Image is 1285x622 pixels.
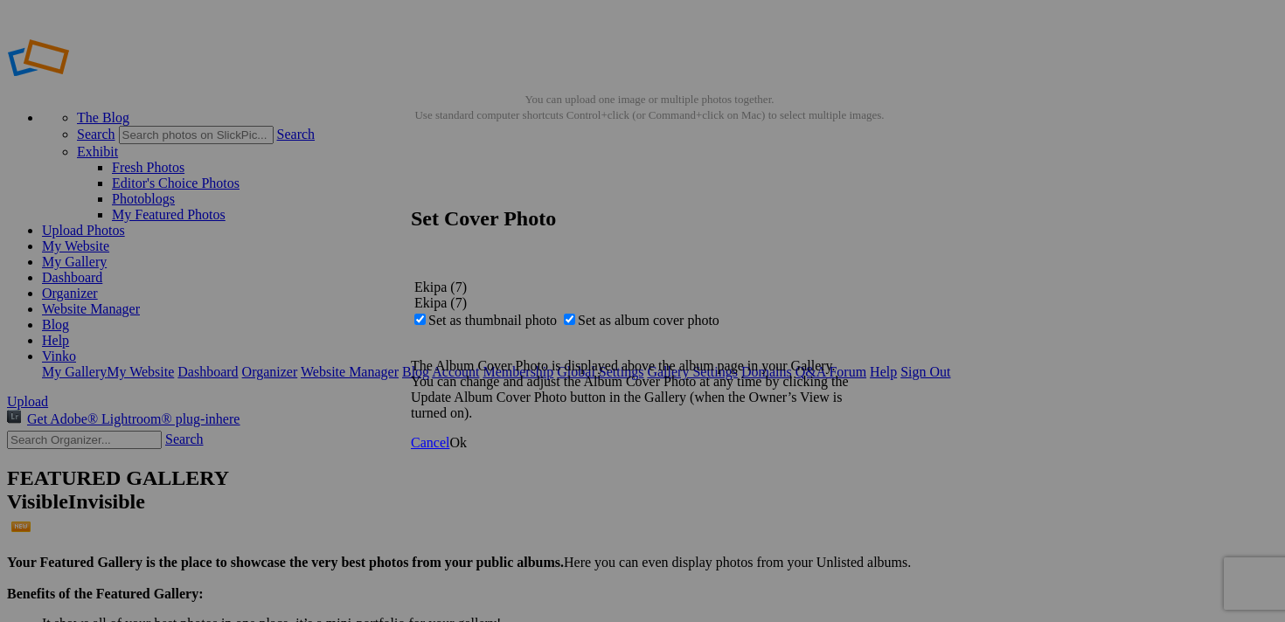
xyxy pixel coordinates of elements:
h2: Set Cover Photo [411,207,874,231]
input: Set as thumbnail photo [414,314,426,325]
span: Ok [449,435,467,450]
span: Ekipa (7) [414,295,467,310]
span: Set as thumbnail photo [428,313,557,328]
a: Cancel [411,435,449,450]
p: The Album Cover Photo is displayed above the album page in your Gallery. You can change and adjus... [411,358,874,421]
span: Ekipa (7) [414,280,467,294]
input: Set as album cover photo [564,314,575,325]
span: Set as album cover photo [578,313,719,328]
